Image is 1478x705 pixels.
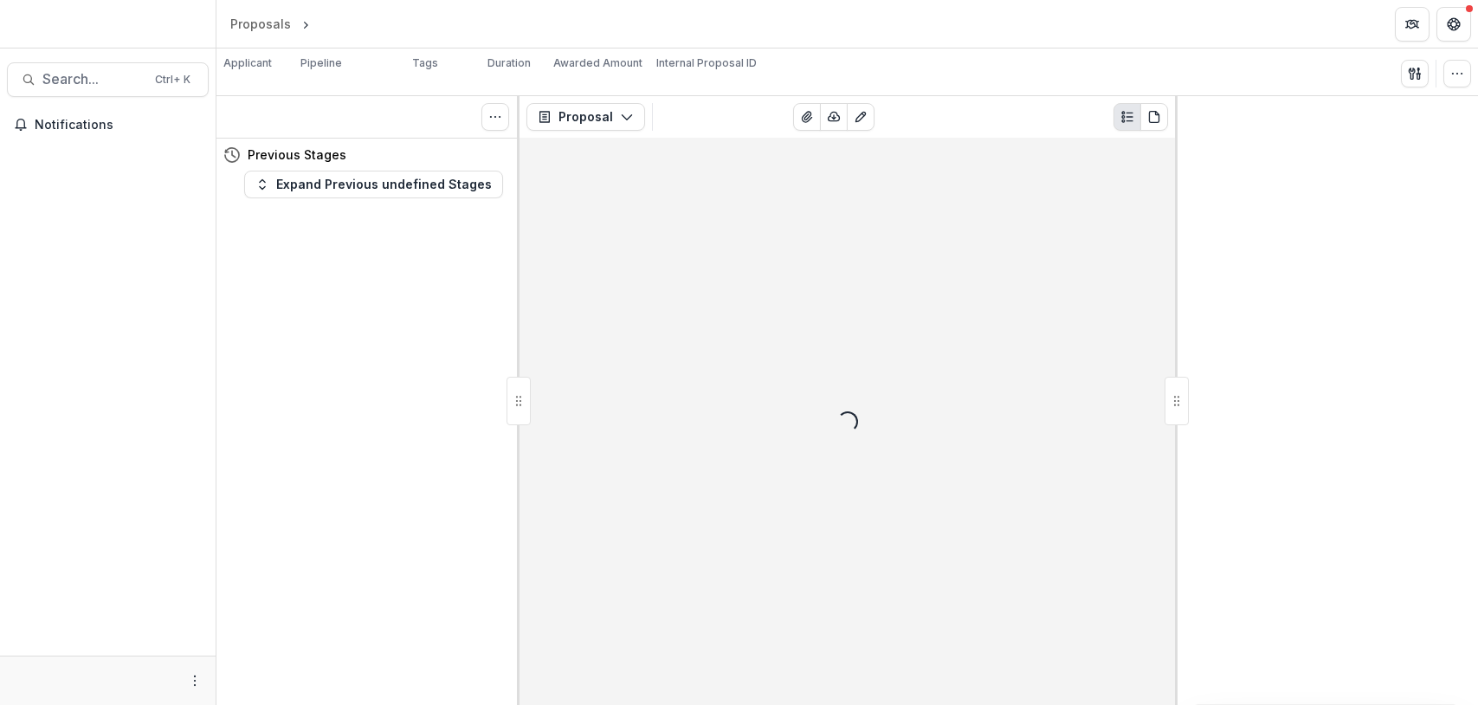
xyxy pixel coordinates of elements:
p: Awarded Amount [553,55,642,71]
span: Notifications [35,118,202,133]
p: Internal Proposal ID [656,55,757,71]
button: View Attached Files [793,103,821,131]
div: Proposals [230,15,291,33]
button: Partners [1395,7,1430,42]
p: Tags [412,55,438,71]
span: Search... [42,71,145,87]
a: Proposals [223,11,298,36]
button: Notifications [7,111,209,139]
button: More [184,670,205,691]
p: Applicant [223,55,272,71]
button: Expand Previous undefined Stages [244,171,503,198]
button: Toggle View Cancelled Tasks [481,103,509,131]
nav: breadcrumb [223,11,387,36]
p: Pipeline [300,55,342,71]
button: PDF view [1140,103,1168,131]
button: Proposal [526,103,645,131]
p: Duration [487,55,531,71]
div: Ctrl + K [152,70,194,89]
button: Get Help [1436,7,1471,42]
button: Edit as form [847,103,875,131]
h4: Previous Stages [248,146,346,164]
button: Search... [7,62,209,97]
button: Plaintext view [1113,103,1141,131]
